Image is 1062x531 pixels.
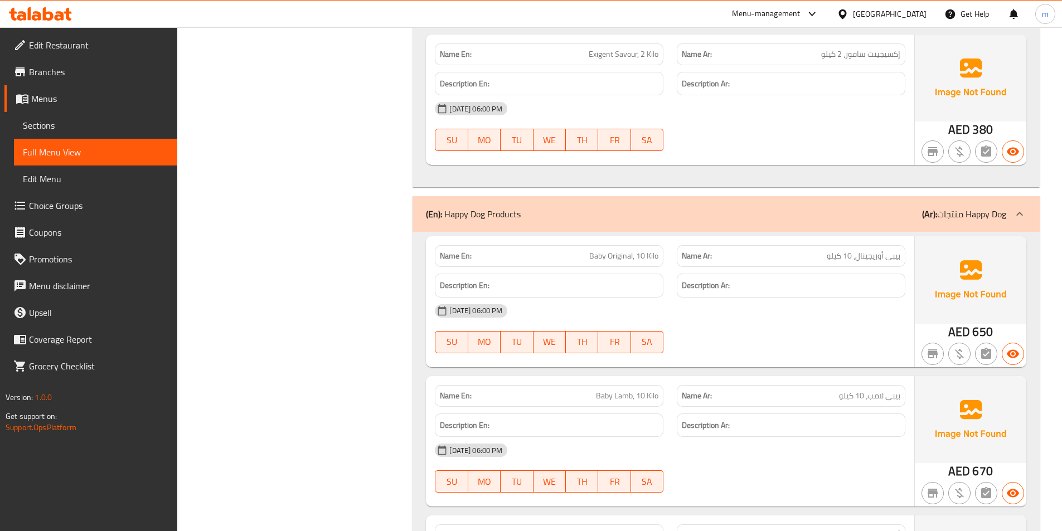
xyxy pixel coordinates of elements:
[682,390,712,402] strong: Name Ar:
[435,470,468,493] button: SU
[4,299,177,326] a: Upsell
[4,353,177,379] a: Grocery Checklist
[440,279,489,293] strong: Description En:
[440,474,463,490] span: SU
[538,474,561,490] span: WE
[445,104,507,114] span: [DATE] 06:00 PM
[4,326,177,353] a: Coverage Report
[473,132,496,148] span: MO
[682,418,730,432] strong: Description Ar:
[445,445,507,456] span: [DATE] 06:00 PM
[35,390,52,405] span: 1.0.0
[6,409,57,423] span: Get support on:
[4,32,177,59] a: Edit Restaurant
[505,132,528,148] span: TU
[4,59,177,85] a: Branches
[972,119,992,140] span: 380
[468,470,501,493] button: MO
[570,334,594,350] span: TH
[598,129,631,151] button: FR
[827,250,900,262] span: بيبي أوريجينال، 10 كيلو
[915,376,1026,463] img: Ae5nvW7+0k+MAAAAAElFTkSuQmCC
[631,129,663,151] button: SA
[29,38,168,52] span: Edit Restaurant
[972,460,992,482] span: 670
[534,470,566,493] button: WE
[23,119,168,132] span: Sections
[29,65,168,79] span: Branches
[972,321,992,343] span: 650
[29,333,168,346] span: Coverage Report
[14,165,177,192] a: Edit Menu
[4,85,177,112] a: Menus
[975,343,997,365] button: Not has choices
[922,140,944,163] button: Not branch specific item
[440,334,463,350] span: SU
[915,236,1026,323] img: Ae5nvW7+0k+MAAAAAElFTkSuQmCC
[948,460,970,482] span: AED
[948,321,970,343] span: AED
[440,132,463,148] span: SU
[538,334,561,350] span: WE
[440,250,472,262] strong: Name En:
[505,334,528,350] span: TU
[29,279,168,293] span: Menu disclaimer
[1002,140,1024,163] button: Available
[922,343,944,365] button: Not branch specific item
[570,474,594,490] span: TH
[468,129,501,151] button: MO
[6,390,33,405] span: Version:
[426,206,442,222] b: (En):
[468,331,501,353] button: MO
[839,390,900,402] span: بيبي لامب، 10 كيلو
[570,132,594,148] span: TH
[732,7,801,21] div: Menu-management
[473,334,496,350] span: MO
[566,331,598,353] button: TH
[603,474,626,490] span: FR
[631,470,663,493] button: SA
[413,196,1040,232] div: (En): Happy Dog Products(Ar):منتجات Happy Dog
[975,140,997,163] button: Not has choices
[922,482,944,504] button: Not branch specific item
[4,192,177,219] a: Choice Groups
[598,331,631,353] button: FR
[598,470,631,493] button: FR
[435,331,468,353] button: SU
[821,48,900,60] span: إكسيجينت سافور، 2 كيلو
[948,119,970,140] span: AED
[603,334,626,350] span: FR
[29,306,168,319] span: Upsell
[682,48,712,60] strong: Name Ar:
[473,474,496,490] span: MO
[975,482,997,504] button: Not has choices
[29,252,168,266] span: Promotions
[1042,8,1049,20] span: m
[922,207,1006,221] p: منتجات Happy Dog
[682,250,712,262] strong: Name Ar:
[534,331,566,353] button: WE
[29,226,168,239] span: Coupons
[445,305,507,316] span: [DATE] 06:00 PM
[682,77,730,91] strong: Description Ar:
[1002,482,1024,504] button: Available
[534,129,566,151] button: WE
[29,359,168,373] span: Grocery Checklist
[636,474,659,490] span: SA
[636,132,659,148] span: SA
[631,331,663,353] button: SA
[589,48,658,60] span: Exigent Savour, 2 Kilo
[636,334,659,350] span: SA
[501,129,533,151] button: TU
[915,35,1026,121] img: Ae5nvW7+0k+MAAAAAElFTkSuQmCC
[566,129,598,151] button: TH
[29,199,168,212] span: Choice Groups
[501,470,533,493] button: TU
[566,470,598,493] button: TH
[948,482,971,504] button: Purchased item
[440,418,489,432] strong: Description En:
[23,172,168,186] span: Edit Menu
[14,112,177,139] a: Sections
[501,331,533,353] button: TU
[4,272,177,299] a: Menu disclaimer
